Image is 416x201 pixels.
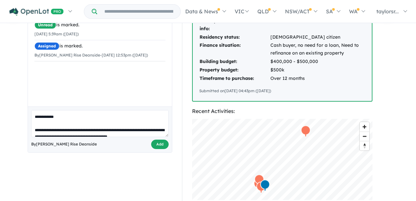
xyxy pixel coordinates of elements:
[376,8,399,15] span: taylorsr...
[192,107,372,116] div: Recent Activities:
[34,53,148,57] small: By [PERSON_NAME] Rise Deanside - [DATE] 12:53pm ([DATE])
[192,119,372,200] canvas: Map
[270,17,365,33] td: sTATION
[254,179,264,191] div: Map marker
[270,41,365,57] td: Cash buyer, no need for a loan, Need to refinance on an existing property
[260,180,270,192] div: Map marker
[360,122,369,132] button: Zoom in
[34,31,79,36] small: [DATE] 5:39am ([DATE])
[199,74,270,83] td: Timeframe to purchase:
[34,42,59,50] span: Assigned
[199,88,365,94] div: Submitted on [DATE] 04:43pm ([DATE])
[34,21,56,29] span: Unread
[256,182,266,194] div: Map marker
[31,141,97,147] span: By [PERSON_NAME] Rise Deanside
[270,33,365,42] td: [DEMOGRAPHIC_DATA] citizen
[360,141,369,150] button: Reset bearing to north
[9,8,64,16] img: Openlot PRO Logo White
[199,33,270,42] td: Residency status:
[199,17,270,33] td: Other preference or info:
[270,66,365,74] td: $500k
[34,42,165,50] div: is marked.
[199,41,270,57] td: Finance situation:
[34,21,165,29] div: is marked.
[199,57,270,66] td: Building budget:
[270,57,365,66] td: $400,000 - $500,000
[254,174,264,186] div: Map marker
[360,132,369,141] button: Zoom out
[199,66,270,74] td: Property budget:
[151,140,169,149] button: Add
[98,5,179,19] input: Try estate name, suburb, builder or developer
[270,74,365,83] td: Over 12 months
[301,125,311,137] div: Map marker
